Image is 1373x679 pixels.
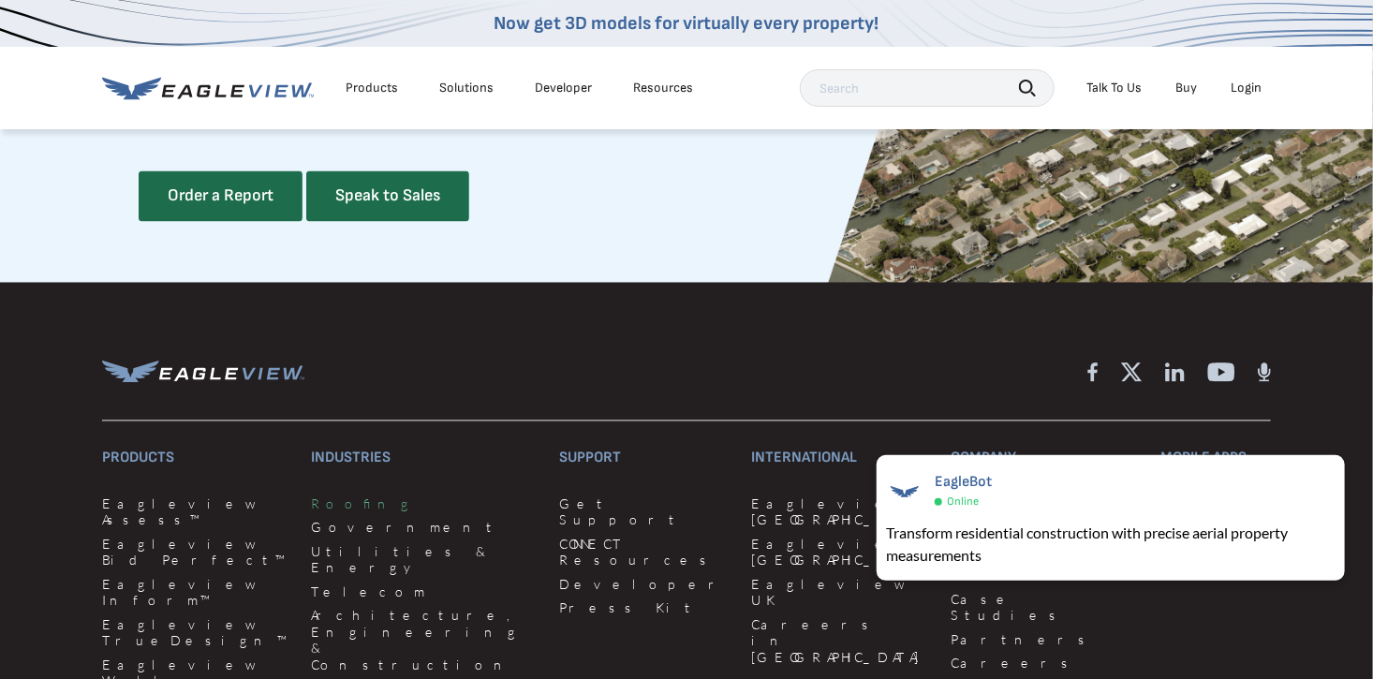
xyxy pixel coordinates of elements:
[1086,80,1142,96] div: Talk To Us
[751,496,928,529] a: Eagleview [GEOGRAPHIC_DATA]
[559,577,729,594] a: Developer
[306,171,469,222] a: Speak to Sales
[311,496,537,513] a: Roofing
[311,608,537,673] a: Architecture, Engineering & Construction
[559,496,729,529] a: Get Support
[311,520,537,537] a: Government
[751,537,928,569] a: Eagleview [GEOGRAPHIC_DATA]
[559,600,729,617] a: Press Kit
[311,584,537,601] a: Telecom
[559,537,729,569] a: CONNECT Resources
[947,494,979,509] span: Online
[559,444,729,474] h3: Support
[139,171,303,222] a: Order a Report
[102,577,288,610] a: Eagleview Inform™
[1175,80,1197,96] a: Buy
[633,80,693,96] div: Resources
[495,12,879,35] a: Now get 3D models for virtually every property!
[935,473,992,491] span: EagleBot
[311,444,537,474] h3: Industries
[102,537,288,569] a: Eagleview Bid Perfect™
[951,632,1138,649] a: Partners
[102,496,288,529] a: Eagleview Assess™
[346,80,398,96] div: Products
[951,656,1138,672] a: Careers
[800,69,1055,107] input: Search
[102,444,288,474] h3: Products
[886,473,923,510] img: EagleBot
[951,592,1138,625] a: Case Studies
[751,617,928,667] a: Careers in [GEOGRAPHIC_DATA]
[535,80,592,96] a: Developer
[751,577,928,610] a: Eagleview UK
[1160,444,1271,474] h3: Mobile Apps
[886,522,1336,567] div: Transform residential construction with precise aerial property measurements
[1231,80,1262,96] div: Login
[102,617,288,650] a: Eagleview TrueDesign™
[311,544,537,577] a: Utilities & Energy
[951,444,1138,474] h3: Company
[751,444,928,474] h3: International
[439,80,494,96] div: Solutions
